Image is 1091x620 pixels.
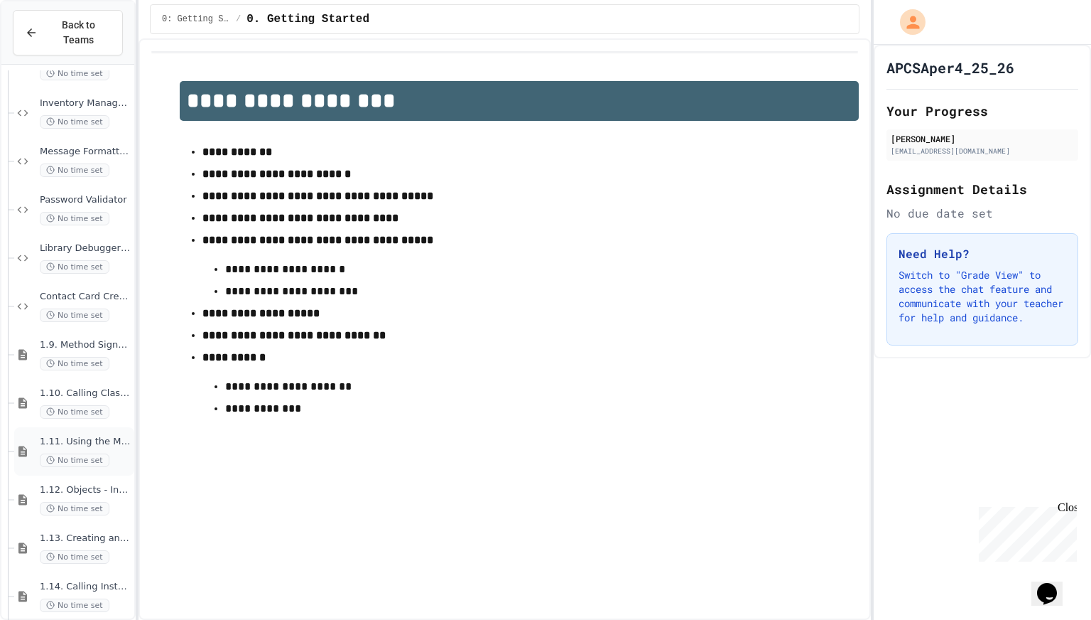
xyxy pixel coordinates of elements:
span: Inventory Management System [40,97,131,109]
span: Contact Card Creator [40,291,131,303]
span: 1.14. Calling Instance Methods [40,581,131,593]
h3: Need Help? [899,245,1066,262]
span: Message Formatter Fixer [40,146,131,158]
span: No time set [40,405,109,419]
span: No time set [40,67,109,80]
span: Library Debugger Challenge [40,242,131,255]
h2: Assignment Details [886,179,1078,199]
span: No time set [40,309,109,322]
iframe: chat widget [1031,563,1077,606]
span: No time set [40,115,109,129]
span: 1.12. Objects - Instances of Classes [40,484,131,496]
span: 1.9. Method Signatures [40,339,131,351]
h1: APCSAper4_25_26 [886,58,1014,77]
div: Chat with us now!Close [6,6,98,90]
button: Back to Teams [13,10,123,55]
span: 0: Getting Started [162,14,230,25]
span: No time set [40,212,109,225]
span: / [236,14,241,25]
span: 0. Getting Started [246,11,369,28]
div: [EMAIL_ADDRESS][DOMAIN_NAME] [891,146,1074,156]
span: Password Validator [40,194,131,206]
p: Switch to "Grade View" to access the chat feature and communicate with your teacher for help and ... [899,268,1066,325]
span: No time set [40,357,109,370]
span: No time set [40,260,109,274]
span: No time set [40,454,109,467]
span: 1.10. Calling Class Methods [40,387,131,400]
div: My Account [885,6,929,38]
span: 1.13. Creating and Initializing Objects: Constructors [40,533,131,545]
h2: Your Progress [886,101,1078,121]
span: No time set [40,550,109,564]
span: No time set [40,164,109,177]
span: No time set [40,502,109,515]
span: Back to Teams [46,18,111,48]
span: No time set [40,599,109,612]
div: [PERSON_NAME] [891,132,1074,145]
div: No due date set [886,205,1078,222]
span: 1.11. Using the Math Class [40,436,131,448]
iframe: chat widget [973,501,1077,562]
